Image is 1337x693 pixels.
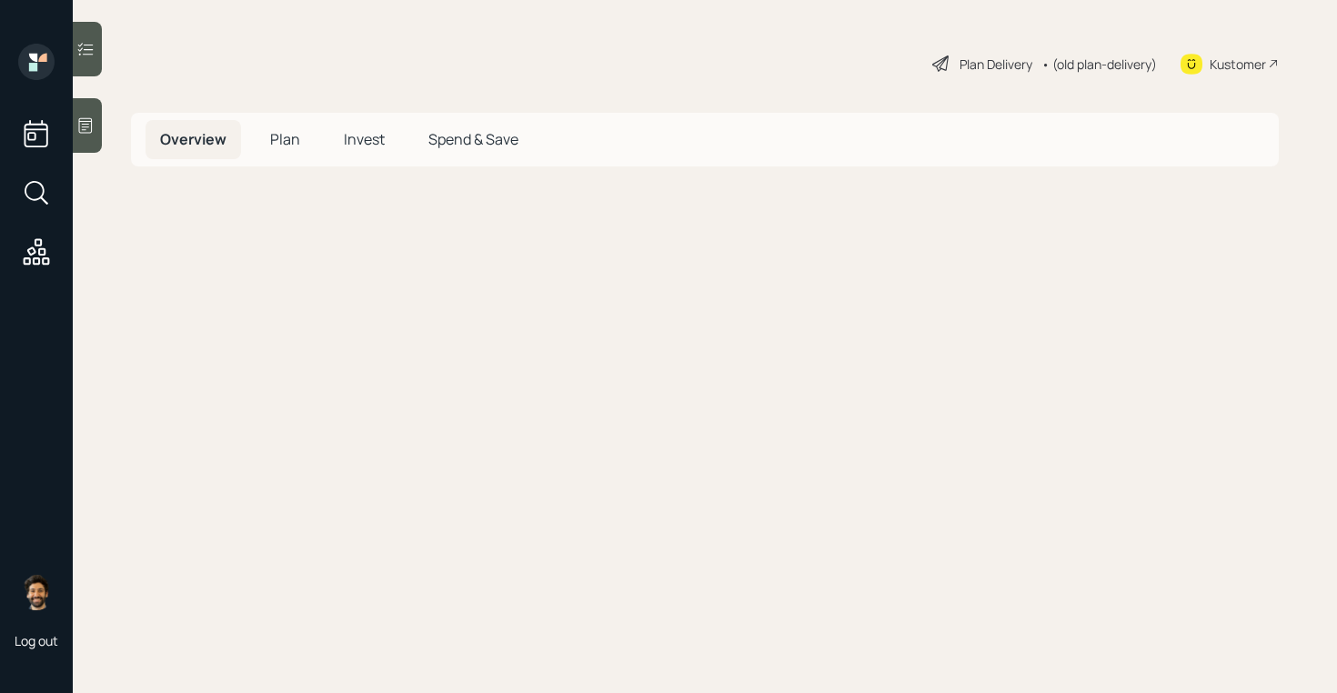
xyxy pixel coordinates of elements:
[18,574,55,610] img: eric-schwartz-headshot.png
[1210,55,1266,74] div: Kustomer
[15,632,58,649] div: Log out
[344,129,385,149] span: Invest
[160,129,226,149] span: Overview
[428,129,518,149] span: Spend & Save
[1041,55,1157,74] div: • (old plan-delivery)
[960,55,1032,74] div: Plan Delivery
[270,129,300,149] span: Plan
